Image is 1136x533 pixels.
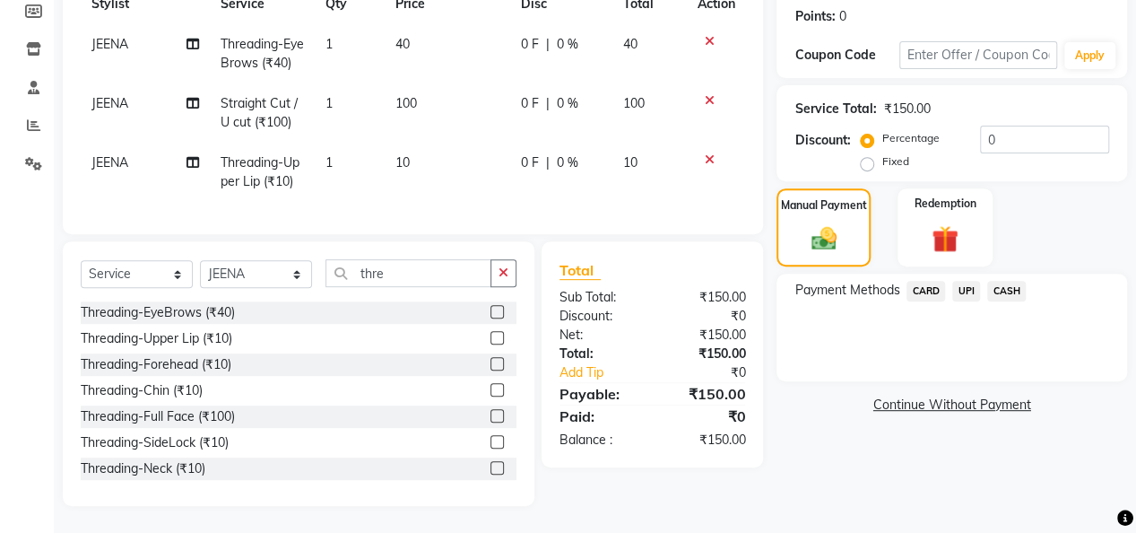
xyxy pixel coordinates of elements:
[395,95,417,111] span: 100
[546,326,653,345] div: Net:
[81,303,235,322] div: Threading-EyeBrows (₹40)
[653,345,759,363] div: ₹150.00
[546,383,653,405] div: Payable:
[803,224,845,254] img: _cash.svg
[670,363,759,382] div: ₹0
[546,406,653,427] div: Paid:
[325,36,333,52] span: 1
[924,223,967,256] img: _gift.svg
[546,288,653,307] div: Sub Total:
[546,363,671,382] a: Add Tip
[521,35,539,54] span: 0 F
[899,41,1056,69] input: Enter Offer / Coupon Code
[623,36,637,52] span: 40
[780,396,1123,415] a: Continue Without Payment
[557,94,578,113] span: 0 %
[81,459,205,478] div: Threading-Neck (₹10)
[395,154,410,170] span: 10
[1064,42,1115,69] button: Apply
[781,197,867,214] label: Manual Payment
[653,406,759,427] div: ₹0
[546,345,653,363] div: Total:
[623,95,645,111] span: 100
[81,433,229,452] div: Threading-SideLock (₹10)
[325,95,333,111] span: 1
[325,259,491,287] input: Search or Scan
[653,288,759,307] div: ₹150.00
[557,35,578,54] span: 0 %
[521,153,539,172] span: 0 F
[559,261,601,280] span: Total
[952,281,980,301] span: UPI
[915,196,976,212] label: Redemption
[794,131,850,150] div: Discount:
[521,94,539,113] span: 0 F
[325,154,333,170] span: 1
[81,407,235,426] div: Threading-Full Face (₹100)
[546,35,550,54] span: |
[546,153,550,172] span: |
[881,130,939,146] label: Percentage
[221,154,299,189] span: Threading-Upper Lip (₹10)
[221,36,304,71] span: Threading-EyeBrows (₹40)
[653,326,759,345] div: ₹150.00
[81,355,231,374] div: Threading-Forehead (₹10)
[557,153,578,172] span: 0 %
[91,154,128,170] span: JEENA
[906,281,945,301] span: CARD
[794,100,876,118] div: Service Total:
[653,307,759,326] div: ₹0
[653,431,759,450] div: ₹150.00
[794,7,835,26] div: Points:
[81,381,203,400] div: Threading-Chin (₹10)
[794,46,899,65] div: Coupon Code
[546,307,653,326] div: Discount:
[883,100,930,118] div: ₹150.00
[221,95,298,130] span: Straight Cut / U cut (₹100)
[653,383,759,405] div: ₹150.00
[91,95,128,111] span: JEENA
[546,94,550,113] span: |
[395,36,410,52] span: 40
[91,36,128,52] span: JEENA
[623,154,637,170] span: 10
[794,281,899,300] span: Payment Methods
[838,7,845,26] div: 0
[881,153,908,170] label: Fixed
[81,329,232,348] div: Threading-Upper Lip (₹10)
[987,281,1026,301] span: CASH
[546,431,653,450] div: Balance :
